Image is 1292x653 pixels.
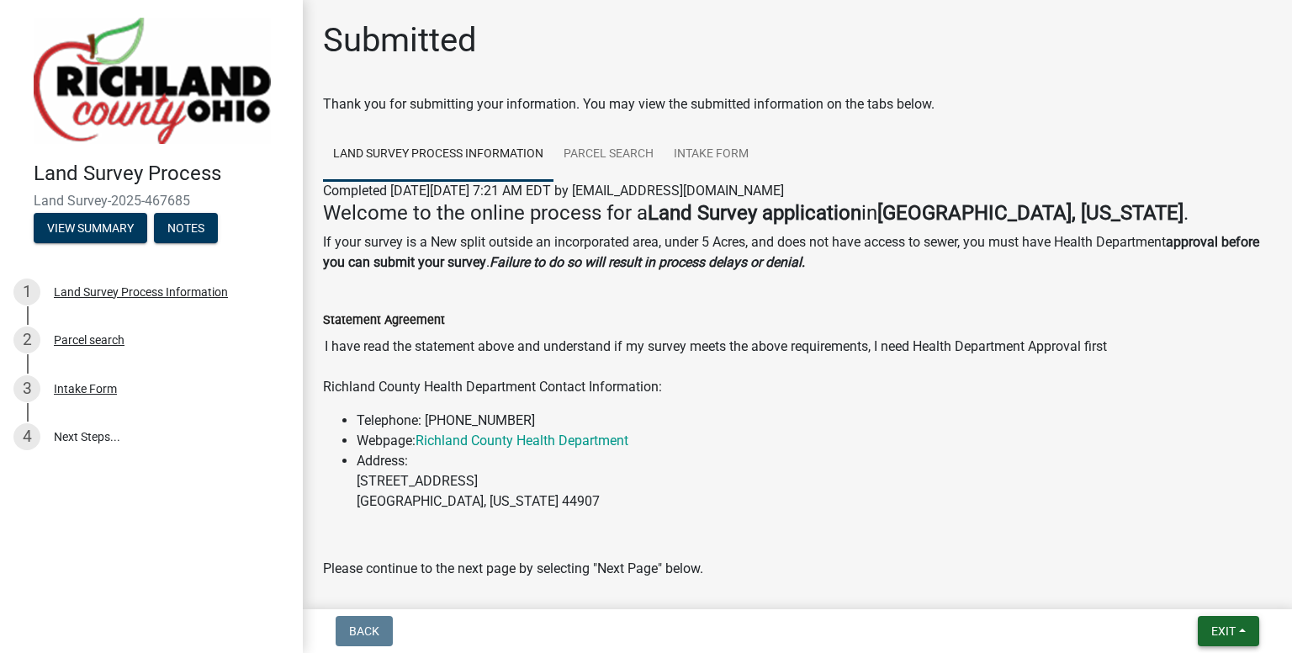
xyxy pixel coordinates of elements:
[553,128,664,182] a: Parcel search
[34,162,289,186] h4: Land Survey Process
[323,183,784,199] span: Completed [DATE][DATE] 7:21 AM EDT by [EMAIL_ADDRESS][DOMAIN_NAME]
[154,222,218,236] wm-modal-confirm: Notes
[1211,624,1236,638] span: Exit
[54,383,117,395] div: Intake Form
[34,193,269,209] span: Land Survey-2025-467685
[154,213,218,243] button: Notes
[323,20,477,61] h1: Submitted
[323,94,1272,114] div: Thank you for submitting your information. You may view the submitted information on the tabs below.
[13,326,40,353] div: 2
[323,315,445,326] label: Statement Agreement
[357,451,1272,512] li: Address: [STREET_ADDRESS] [GEOGRAPHIC_DATA], [US_STATE] 44907
[34,222,147,236] wm-modal-confirm: Summary
[357,431,1272,451] li: Webpage:
[357,411,1272,431] li: Telephone: [PHONE_NUMBER]
[323,377,1272,397] p: Richland County Health Department Contact Information:
[877,201,1183,225] strong: [GEOGRAPHIC_DATA], [US_STATE]
[349,624,379,638] span: Back
[416,433,628,449] a: Richland County Health Department
[323,232,1272,273] p: If your survey is a New split outside an incorporated area, under 5 Acres, and does not have acce...
[664,128,759,182] a: Intake Form
[490,254,805,270] strong: Failure to do so will result in process delays or denial.
[54,286,228,298] div: Land Survey Process Information
[648,201,861,225] strong: Land Survey application
[323,559,1272,579] p: Please continue to the next page by selecting "Next Page" below.
[1198,616,1259,646] button: Exit
[34,213,147,243] button: View Summary
[13,423,40,450] div: 4
[13,375,40,402] div: 3
[323,201,1272,226] h4: Welcome to the online process for a in .
[323,234,1259,270] strong: approval before you can submit your survey
[336,616,393,646] button: Back
[13,279,40,305] div: 1
[323,128,553,182] a: Land Survey Process Information
[34,18,271,144] img: Richland County, Ohio
[54,334,124,346] div: Parcel search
